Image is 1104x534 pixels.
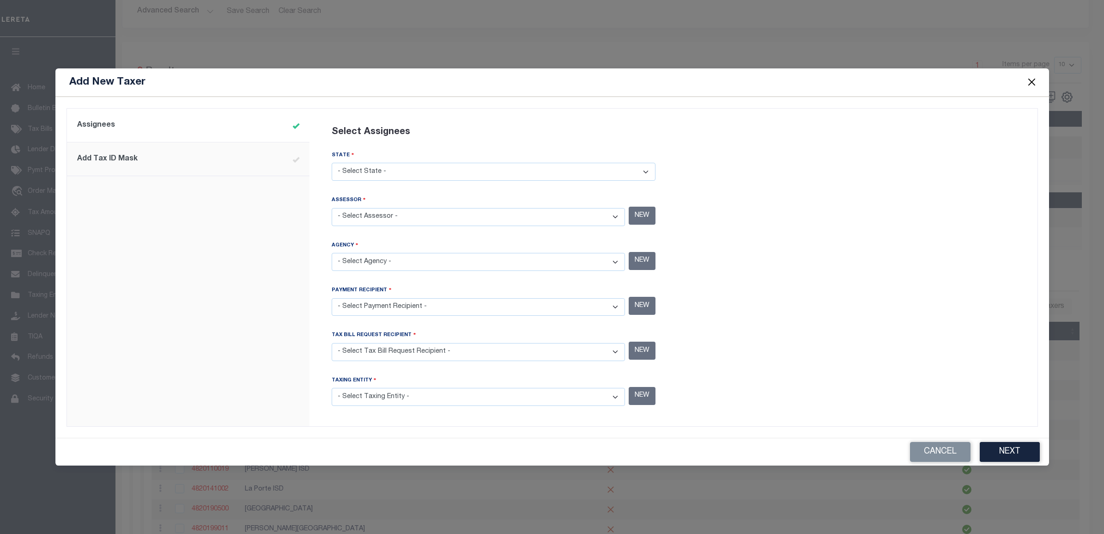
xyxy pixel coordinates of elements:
[69,76,146,89] h5: Add New Taxer
[332,196,366,204] label: ASSESSOR
[1025,76,1037,88] button: Close
[332,241,358,250] label: AGENCY
[67,109,309,142] a: Assignees
[332,331,416,339] label: TAX BILL REQUEST RECIPIENT
[67,142,309,176] a: Add Tax ID Mask
[910,442,971,462] button: Cancel
[332,286,392,295] label: Payment Recipient
[332,114,655,150] div: Select Assignees
[980,442,1040,462] button: Next
[332,376,376,385] label: Taxing Entity
[332,151,354,160] label: STATE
